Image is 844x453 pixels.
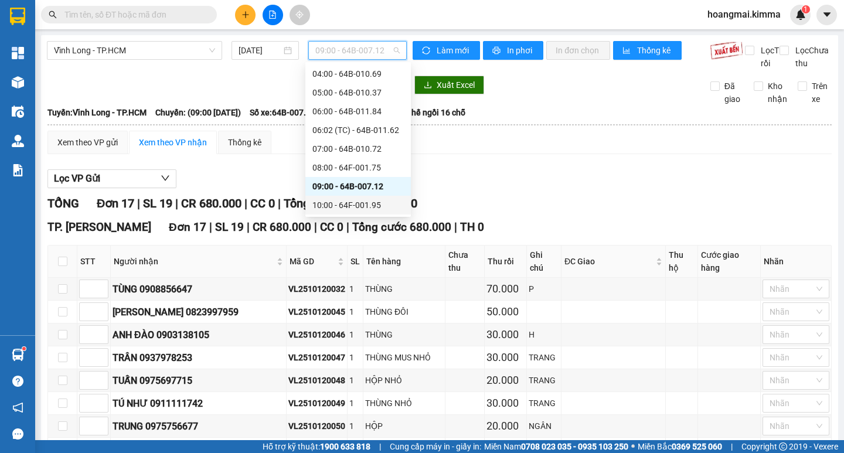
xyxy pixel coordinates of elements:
span: Trên xe [807,80,832,105]
span: Thống kê [637,44,672,57]
button: syncLàm mới [413,41,480,60]
div: P [529,282,559,295]
span: Hỗ trợ kỹ thuật: [263,440,370,453]
span: Người nhận [114,255,274,268]
th: Ghi chú [527,246,561,278]
td: VL2510120049 [287,392,348,415]
span: | [346,220,349,234]
span: CC 0 [250,196,275,210]
div: 09:00 - 64B-007.12 [312,180,404,193]
span: Số xe: 64B-007.12 [250,106,315,119]
th: STT [77,246,111,278]
b: Tuyến: Vĩnh Long - TP.HCM [47,108,147,117]
div: 30.000 [486,349,525,366]
span: bar-chart [622,46,632,56]
div: 04:00 - 64B-010.69 [312,67,404,80]
span: Lọc VP Gửi [54,171,100,186]
span: Đã giao [720,80,745,105]
div: 20.000 [486,372,525,389]
div: TRANG [529,374,559,387]
div: BÁN LẺ KHÔNG GIAO HOÁ ĐƠN [10,38,68,94]
div: 1 [349,374,361,387]
strong: 1900 633 818 [320,442,370,451]
th: Thu rồi [485,246,527,278]
span: Đơn 17 [97,196,134,210]
div: VL2510120047 [288,351,345,364]
span: SL 19 [143,196,172,210]
div: VL2510120045 [288,305,345,318]
div: VL2510120048 [288,374,345,387]
input: 12/10/2025 [239,44,281,57]
div: 06:02 (TC) - 64B-011.62 [312,124,404,137]
button: In đơn chọn [546,41,610,60]
div: TRANG [529,397,559,410]
span: | [175,196,178,210]
td: VL2510120047 [287,346,348,369]
td: VL2510120050 [287,415,348,438]
span: aim [295,11,304,19]
span: Lọc Thu rồi [756,44,790,70]
span: | [379,440,381,453]
span: | [247,220,250,234]
div: 30.000 [486,326,525,343]
div: Xem theo VP nhận [139,136,207,149]
div: THÙNG [365,328,443,341]
strong: 0369 525 060 [672,442,722,451]
span: copyright [779,442,787,451]
span: CR 680.000 [181,196,241,210]
span: | [454,220,457,234]
div: HỘP NHỎ [365,374,443,387]
span: TH 0 [460,220,484,234]
span: | [314,220,317,234]
span: Vĩnh Long - TP.HCM [54,42,215,59]
div: [PERSON_NAME] [76,38,170,52]
img: icon-new-feature [795,9,806,20]
img: 9k= [710,41,743,60]
div: THÙNG ĐÔI [365,305,443,318]
span: search [49,11,57,19]
span: notification [12,402,23,413]
span: Đơn 17 [169,220,206,234]
div: TRÂN 0937978253 [113,350,284,365]
button: Lọc VP Gửi [47,169,176,188]
span: hoangmai.kimma [698,7,790,22]
div: Xem theo VP gửi [57,136,118,149]
span: | [278,196,281,210]
button: caret-down [816,5,837,25]
span: Miền Nam [484,440,628,453]
div: TRUNG 0975756677 [113,419,284,434]
span: Kho nhận [763,80,792,105]
div: VL2510120050 [288,420,345,432]
div: ANH ĐÀO 0903138105 [113,328,284,342]
div: 1 [349,305,361,318]
button: printerIn phơi [483,41,543,60]
img: warehouse-icon [12,135,24,147]
span: TP. [PERSON_NAME] [47,220,151,234]
div: TUẤN 0975697715 [113,373,284,388]
div: 1 [349,351,361,364]
span: Chuyến: (09:00 [DATE]) [155,106,241,119]
span: | [731,440,733,453]
sup: 1 [802,5,810,13]
th: Thu hộ [666,246,698,278]
div: TÚ NHƯ 0911111742 [113,396,284,411]
span: 1 [804,5,808,13]
span: question-circle [12,376,23,387]
span: 09:00 - 64B-007.12 [315,42,400,59]
div: THÙNG [365,282,443,295]
span: ĐC Giao [564,255,654,268]
div: 10:00 - 64F-001.95 [312,199,404,212]
span: Xuất Excel [437,79,475,91]
div: 1 [349,420,361,432]
span: down [161,173,170,183]
div: 70.000 [486,281,525,297]
span: Cung cấp máy in - giấy in: [390,440,481,453]
div: HỘP [365,420,443,432]
img: logo-vxr [10,8,25,25]
div: VL2510120032 [288,282,345,295]
span: download [424,81,432,90]
div: 06:00 - 64B-011.84 [312,105,404,118]
span: file-add [268,11,277,19]
td: VL2510120045 [287,301,348,323]
img: solution-icon [12,164,24,176]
